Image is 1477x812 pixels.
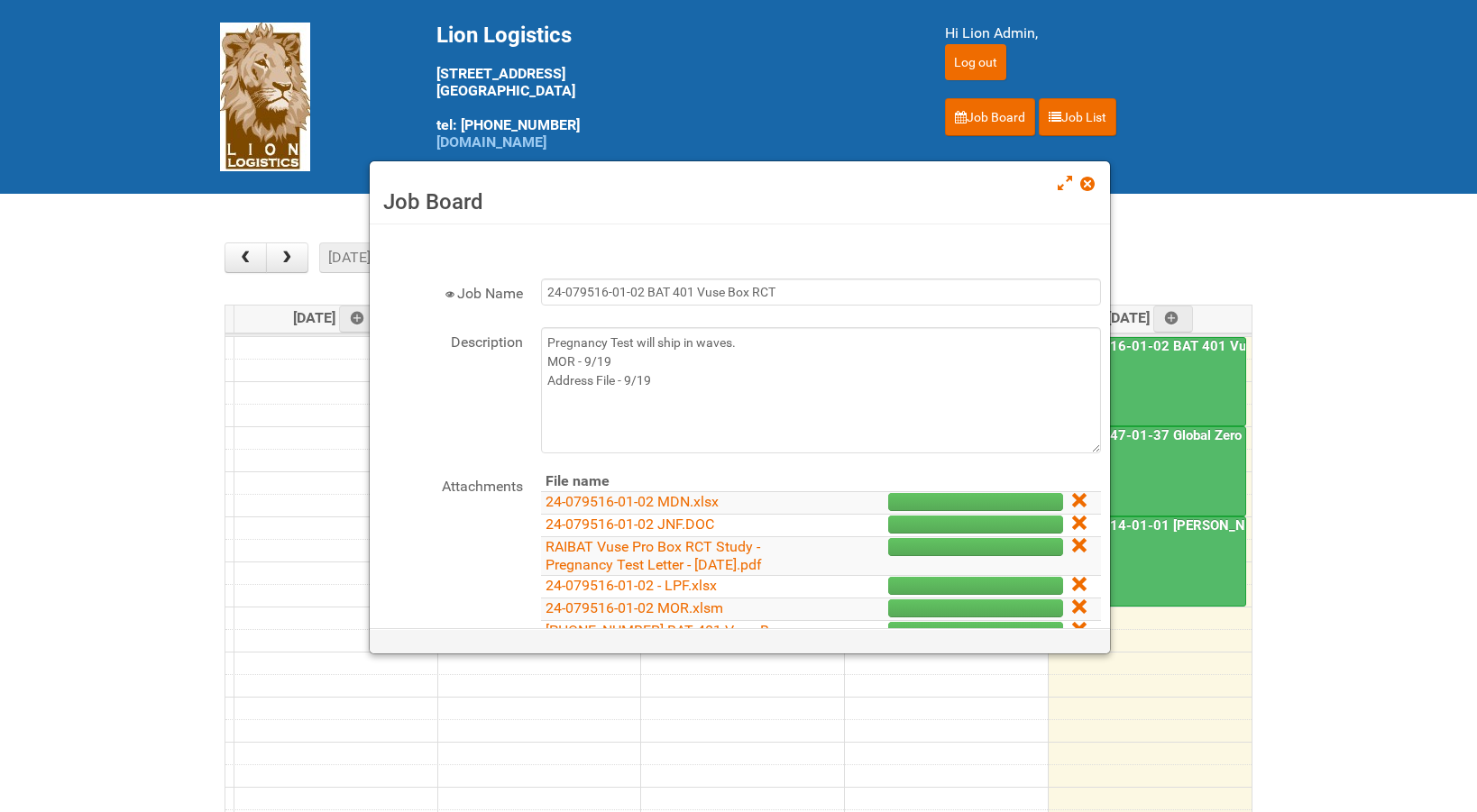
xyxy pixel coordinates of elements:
div: Hi Lion Admin, [945,23,1257,44]
img: Lion Logistics [220,23,310,171]
a: 24-079516-01-02 - LPF.xlsx [546,577,717,594]
th: File name [541,471,818,492]
span: [DATE] [293,309,379,326]
a: 25-038947-01-37 Global Zero Sugar Tea Test [1052,427,1339,443]
a: Job List [1039,98,1116,136]
a: Lion Logistics [220,87,310,105]
textarea: Pregnancy Test will ship in waves. MOR - 9/19 Address File - 9/19 [541,327,1101,453]
label: Job Name [379,278,523,305]
a: Add an event [1153,306,1193,333]
div: [STREET_ADDRESS] [GEOGRAPHIC_DATA] tel: [PHONE_NUMBER] [436,23,900,151]
label: Description [379,327,523,353]
a: Job Board [945,98,1035,136]
h3: Job Board [383,188,1096,215]
a: 25-050914-01-01 [PERSON_NAME] C&U [1052,517,1311,534]
a: 24-079516-01-02 MOR.xlsm [546,599,723,616]
a: 24-079516-01-02 BAT 401 Vuse Box RCT [1050,337,1247,427]
input: Log out [945,44,1006,80]
a: [DOMAIN_NAME] [436,133,546,151]
a: 25-038947-01-37 Global Zero Sugar Tea Test [1050,426,1247,516]
button: [DATE] [319,242,381,273]
label: Attachments [379,471,523,497]
a: 24-079516-01-02 MDN.xlsx [546,493,719,510]
a: Add an event [339,306,379,333]
a: 24-079516-01-02 JNF.DOC [546,515,714,533]
a: RAIBAT Vuse Pro Box RCT Study - Pregnancy Test Letter - [DATE].pdf [546,538,762,573]
a: 24-079516-01-02 BAT 401 Vuse Box RCT [1052,338,1321,354]
span: Lion Logistics [436,23,572,48]
a: 25-050914-01-01 [PERSON_NAME] C&U [1050,516,1247,607]
span: [DATE] [1107,309,1193,326]
a: [PHONE_NUMBER] BAT 401 Vuse Box RCT - Address File.xlsx [546,622,784,657]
